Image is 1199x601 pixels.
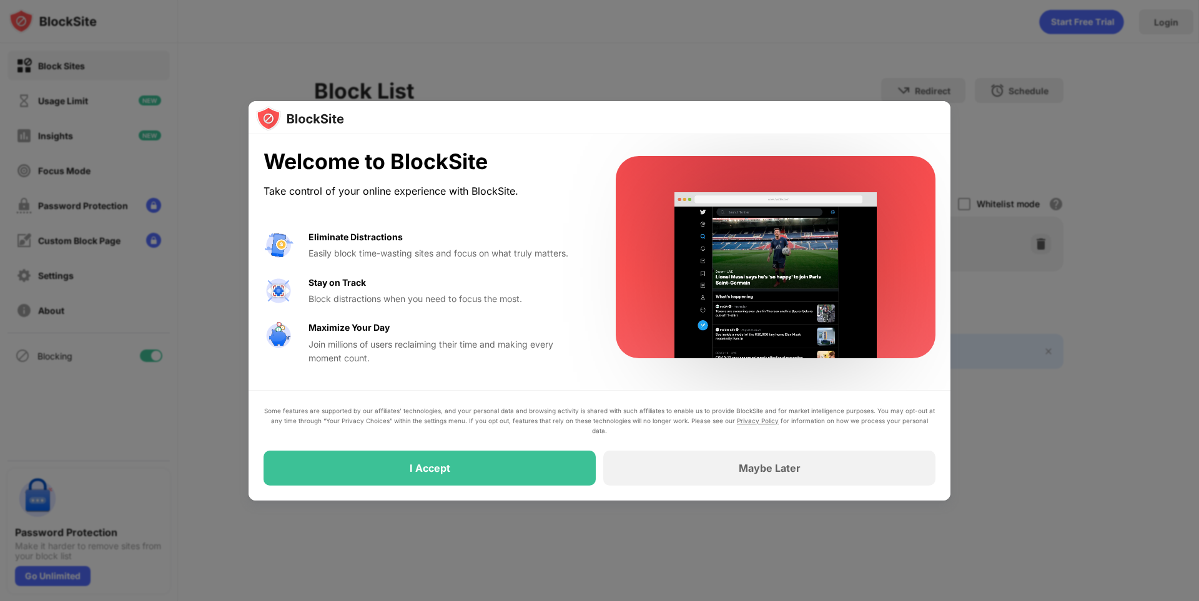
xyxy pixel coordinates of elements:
[264,230,294,260] img: value-avoid-distractions.svg
[264,406,935,436] div: Some features are supported by our affiliates’ technologies, and your personal data and browsing ...
[308,292,586,306] div: Block distractions when you need to focus the most.
[737,417,779,424] a: Privacy Policy
[256,106,344,131] img: logo-blocksite.svg
[308,230,403,244] div: Eliminate Distractions
[308,247,586,260] div: Easily block time-wasting sites and focus on what truly matters.
[264,276,294,306] img: value-focus.svg
[264,321,294,351] img: value-safe-time.svg
[308,338,586,366] div: Join millions of users reclaiming their time and making every moment count.
[739,462,801,474] div: Maybe Later
[308,321,390,335] div: Maximize Your Day
[308,276,366,290] div: Stay on Track
[410,462,450,474] div: I Accept
[264,182,586,200] div: Take control of your online experience with BlockSite.
[264,149,586,175] div: Welcome to BlockSite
